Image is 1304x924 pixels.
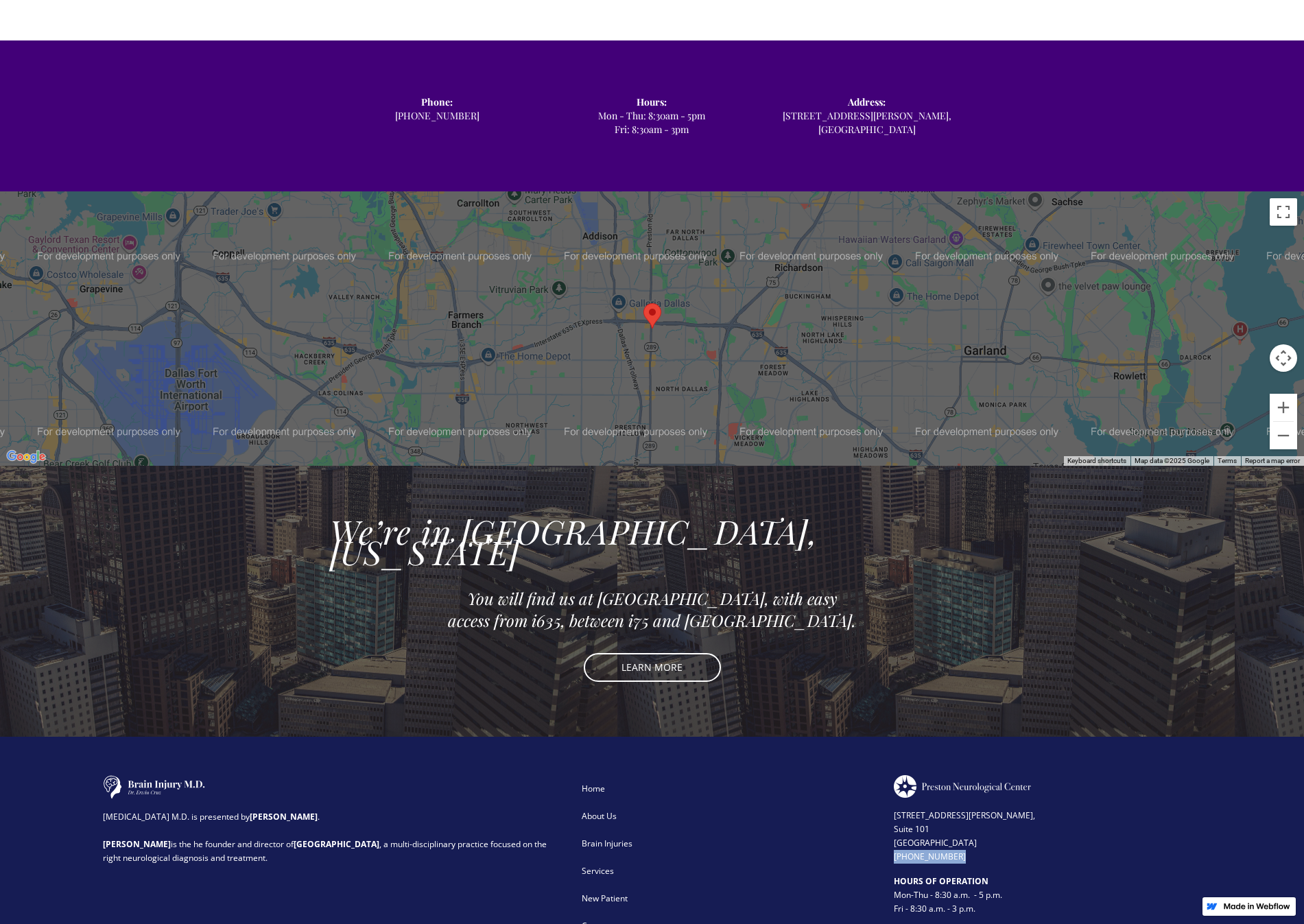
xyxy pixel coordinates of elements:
[294,838,379,850] strong: [GEOGRAPHIC_DATA]
[3,448,49,466] a: Open this area in Google Maps (opens a new window)
[575,775,882,803] a: Home
[1218,457,1237,464] a: Terms (opens in new tab)
[103,838,171,850] strong: [PERSON_NAME]
[575,857,882,885] a: Services
[330,95,545,123] div: [PHONE_NUMBER]
[575,803,882,830] a: About Us
[330,509,818,573] em: We’re in [GEOGRAPHIC_DATA], [US_STATE]
[894,798,1201,864] div: [STREET_ADDRESS][PERSON_NAME], Suite 101 [GEOGRAPHIC_DATA] [PHONE_NUMBER]
[448,587,856,631] em: You will find us at [GEOGRAPHIC_DATA], with easy access from i635, between i75 and [GEOGRAPHIC_DA...
[1270,344,1297,372] button: Map camera controls
[421,95,453,108] strong: Phone: ‍
[582,864,875,878] div: Services
[575,885,882,912] a: New Patient
[575,830,882,857] a: Brain Injuries
[1067,456,1126,466] button: Keyboard shortcuts
[1245,457,1300,464] a: Report a map error
[582,837,875,851] div: Brain Injuries
[582,782,875,796] div: Home
[3,448,49,466] img: Google
[1270,422,1297,449] button: Zoom out
[250,811,318,822] strong: [PERSON_NAME]
[1270,394,1297,421] button: Zoom in
[582,809,875,823] div: About Us
[103,799,564,865] div: [MEDICAL_DATA] M.D. is presented by . is the he founder and director of , a multi-disciplinary pr...
[894,875,1201,916] div: Mon-Thu - 8:30 a.m. - 5 p.m. Fri - 8:30 a.m. - 3 p.m.
[545,95,759,137] div: Mon - Thu: 8:30am - 5pm Fri: 8:30am - 3pm
[1223,903,1290,910] img: Made in Webflow
[1270,198,1297,226] button: Toggle fullscreen view
[1135,457,1209,464] span: Map data ©2025 Google
[584,653,721,682] a: LEARN MORE
[582,892,875,905] div: New Patient
[759,95,974,137] div: [STREET_ADDRESS][PERSON_NAME], [GEOGRAPHIC_DATA]
[894,875,988,887] strong: HOURS OF OPERATION ‍
[643,303,661,329] div: Map pin
[848,95,886,108] strong: Address: ‍
[637,95,667,108] strong: Hours: ‍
